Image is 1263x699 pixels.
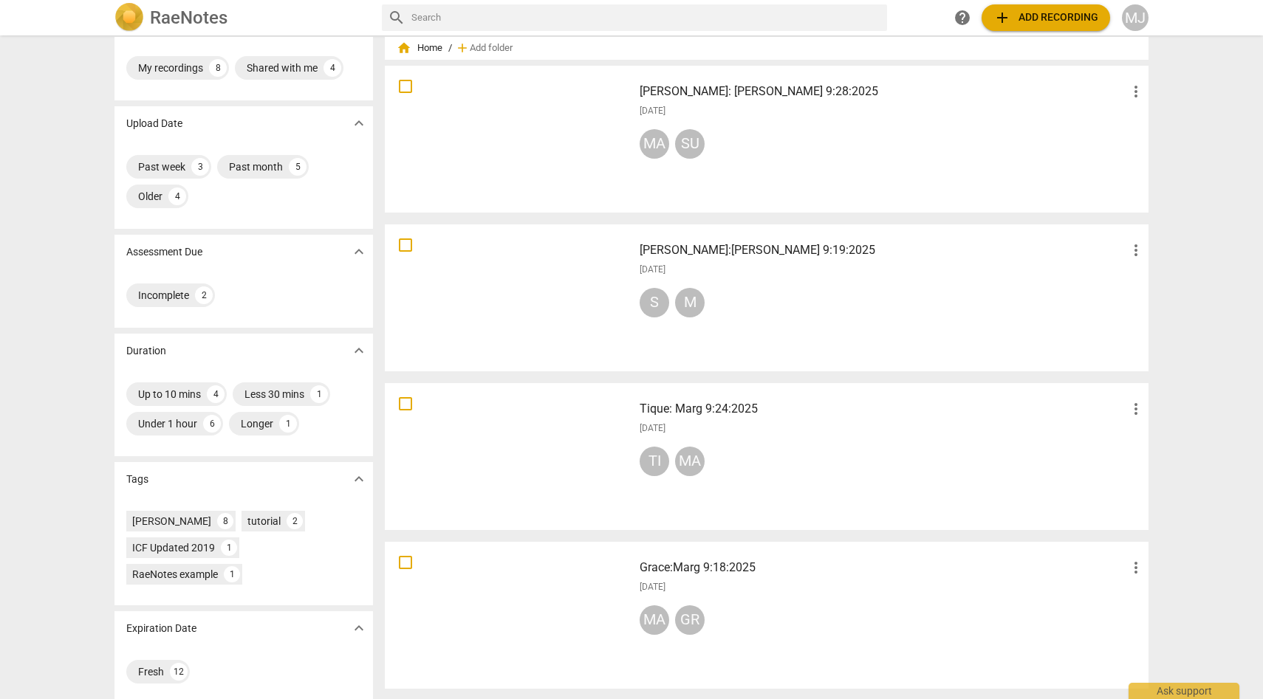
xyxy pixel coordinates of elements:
a: [PERSON_NAME]:[PERSON_NAME] 9:19:2025[DATE]SM [390,230,1143,366]
h3: Grace:Marg 9:18:2025 [640,559,1127,576]
div: ICF Updated 2019 [132,540,215,555]
div: 4 [324,59,341,77]
h3: Susan:Margaret 9:19:2025 [640,241,1127,259]
div: Past month [229,159,283,174]
div: Ask support [1129,683,1239,699]
span: / [448,43,452,54]
div: S [640,288,669,317]
button: MJ [1122,4,1149,31]
div: 1 [310,385,328,403]
div: My recordings [138,61,203,75]
p: Upload Date [126,116,182,131]
span: more_vert [1127,559,1145,576]
div: MA [640,129,669,159]
div: 4 [168,187,186,205]
button: Show more [348,468,370,490]
button: Show more [348,112,370,134]
p: Assessment Due [126,244,202,260]
button: Show more [348,617,370,639]
span: expand_more [350,342,368,359]
div: RaeNotes example [132,567,218,582]
span: [DATE] [640,422,665,435]
a: Help [949,4,976,31]
a: Tique: Marg 9:24:2025[DATE]TIMA [390,388,1143,525]
div: Past week [138,159,185,174]
a: LogoRaeNotes [114,3,370,32]
div: 2 [287,513,303,529]
div: 12 [170,663,188,681]
h3: Tique: Marg 9:24:2025 [640,400,1127,418]
div: 5 [289,158,307,176]
div: 3 [191,158,209,176]
h2: RaeNotes [150,7,227,28]
span: help [954,9,971,27]
div: M [675,288,705,317]
input: Search [411,6,881,30]
h3: Susan: Margaret 9:28:2025 [640,83,1127,100]
p: Duration [126,343,166,359]
span: more_vert [1127,83,1145,100]
span: [DATE] [640,105,665,117]
span: [DATE] [640,264,665,276]
span: home [397,41,411,55]
span: Home [397,41,442,55]
span: expand_more [350,243,368,261]
div: 1 [224,566,240,582]
span: more_vert [1127,241,1145,259]
span: Add recording [993,9,1098,27]
span: expand_more [350,114,368,132]
div: 8 [209,59,227,77]
div: 1 [279,415,297,433]
button: Upload [982,4,1110,31]
span: add [993,9,1011,27]
span: search [388,9,405,27]
p: Tags [126,472,148,487]
button: Show more [348,241,370,263]
span: [DATE] [640,581,665,593]
div: 4 [207,385,225,403]
span: expand_more [350,619,368,637]
span: Add folder [470,43,513,54]
a: [PERSON_NAME]: [PERSON_NAME] 9:28:2025[DATE]MASU [390,71,1143,207]
span: add [455,41,470,55]
div: Up to 10 mins [138,387,201,402]
div: 2 [195,286,213,304]
div: 1 [221,540,237,556]
div: GR [675,605,705,635]
div: Older [138,189,162,204]
div: Shared with me [247,61,318,75]
div: [PERSON_NAME] [132,514,211,528]
div: tutorial [247,514,281,528]
button: Show more [348,340,370,362]
div: SU [675,129,705,159]
div: TI [640,447,669,476]
div: Under 1 hour [138,416,197,431]
div: MA [640,605,669,635]
img: Logo [114,3,144,32]
div: Incomplete [138,288,189,303]
span: expand_more [350,470,368,488]
div: Fresh [138,664,164,679]
div: Less 30 mins [244,387,304,402]
p: Expiration Date [126,621,196,636]
div: Longer [241,416,273,431]
div: 8 [217,513,233,529]
div: 6 [203,415,221,433]
div: MA [675,447,705,476]
a: Grace:Marg 9:18:2025[DATE]MAGR [390,547,1143,683]
span: more_vert [1127,400,1145,418]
